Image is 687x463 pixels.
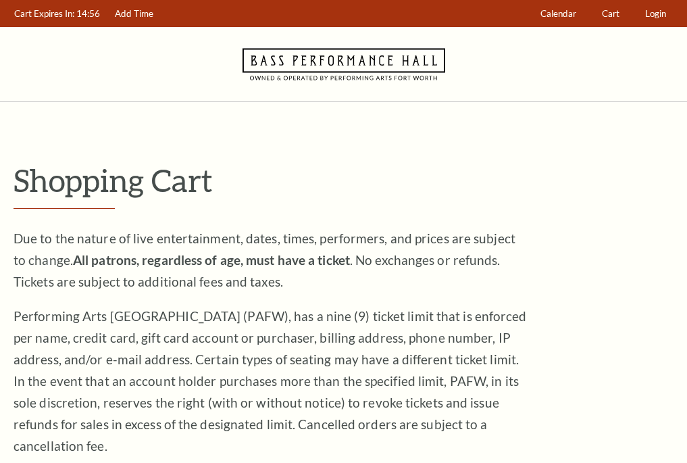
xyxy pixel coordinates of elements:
[14,8,74,19] span: Cart Expires In:
[534,1,583,27] a: Calendar
[109,1,160,27] a: Add Time
[73,252,350,268] strong: All patrons, regardless of age, must have a ticket
[602,8,619,19] span: Cart
[645,8,666,19] span: Login
[540,8,576,19] span: Calendar
[596,1,626,27] a: Cart
[76,8,100,19] span: 14:56
[639,1,673,27] a: Login
[14,163,673,197] p: Shopping Cart
[14,230,515,289] span: Due to the nature of live entertainment, dates, times, performers, and prices are subject to chan...
[14,306,527,457] p: Performing Arts [GEOGRAPHIC_DATA] (PAFW), has a nine (9) ticket limit that is enforced per name, ...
